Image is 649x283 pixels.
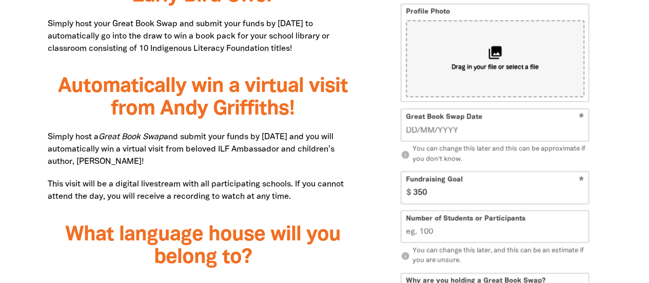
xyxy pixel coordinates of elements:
span: $ [401,172,411,203]
p: You can change this later, and this can be an estimate if you are unsure. [401,246,589,266]
em: Great Book Swap [99,134,164,141]
p: This visit will be a digital livestream with all participating schools. If you cannot attend the ... [48,178,358,203]
p: You can change this later and this can be approximate if you don't know. [401,145,589,165]
i: info [401,252,410,261]
input: eg. 350 [408,172,588,203]
input: Great Book Swap Date DD/MM/YYYY [406,125,584,136]
i: info [401,150,410,159]
span: Drag in your file or select a file [451,64,539,72]
p: Simply host your Great Book Swap and submit your funds by [DATE] to automatically go into the dra... [48,18,358,55]
p: Simply host a and submit your funds by [DATE] and you will automatically win a virtual visit from... [48,131,358,168]
input: eg. 100 [401,211,588,242]
span: What language house will you belong to? [65,225,340,267]
span: Automatically win a virtual visit from Andy Griffiths! [57,77,347,119]
i: Required [579,114,584,123]
i: collections [487,45,503,61]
